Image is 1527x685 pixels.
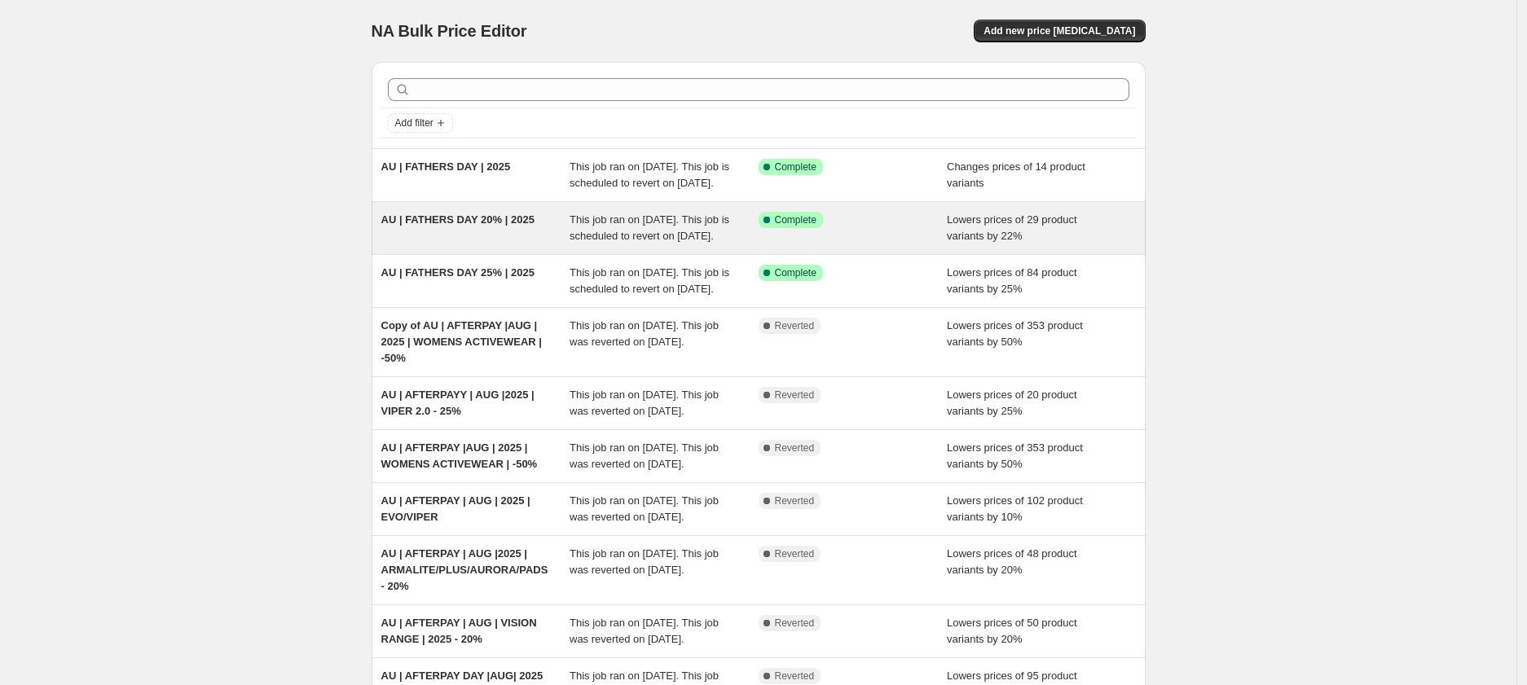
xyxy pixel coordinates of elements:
span: This job ran on [DATE]. This job was reverted on [DATE]. [570,494,719,523]
span: AU | FATHERS DAY 25% | 2025 [381,266,535,279]
span: Lowers prices of 29 product variants by 22% [947,213,1077,242]
span: AU | AFTERPAY |AUG | 2025 | WOMENS ACTIVEWEAR | -50% [381,441,538,470]
span: Lowers prices of 353 product variants by 50% [947,319,1083,348]
span: Lowers prices of 50 product variants by 20% [947,617,1077,645]
button: Add filter [388,113,453,133]
span: Copy of AU | AFTERPAY |AUG | 2025 | WOMENS ACTIVEWEAR | -50% [381,319,543,364]
span: Lowers prices of 84 product variants by 25% [947,266,1077,295]
span: Reverted [775,389,815,402]
span: Reverted [775,319,815,332]
span: Reverted [775,494,815,507]
span: AU | AFTERPAYY | AUG |2025 | VIPER 2.0 - 25% [381,389,535,417]
span: Lowers prices of 353 product variants by 50% [947,441,1083,470]
span: This job ran on [DATE]. This job was reverted on [DATE]. [570,441,719,470]
span: AU | FATHERS DAY | 2025 [381,160,511,173]
span: Reverted [775,441,815,454]
span: Reverted [775,617,815,630]
span: This job ran on [DATE]. This job was reverted on [DATE]. [570,547,719,576]
span: Changes prices of 14 product variants [947,160,1085,189]
span: This job ran on [DATE]. This job was reverted on [DATE]. [570,319,719,348]
span: This job ran on [DATE]. This job is scheduled to revert on [DATE]. [570,213,729,242]
span: This job ran on [DATE]. This job was reverted on [DATE]. [570,389,719,417]
span: AU | FATHERS DAY 20% | 2025 [381,213,535,226]
span: Add filter [395,116,433,130]
span: Complete [775,213,816,226]
span: Add new price [MEDICAL_DATA] [984,24,1135,37]
span: Lowers prices of 20 product variants by 25% [947,389,1077,417]
span: Reverted [775,547,815,560]
span: Lowers prices of 102 product variants by 10% [947,494,1083,523]
span: Lowers prices of 48 product variants by 20% [947,547,1077,576]
span: AU | AFTERPAY | AUG | 2025 | EVO/VIPER [381,494,530,523]
button: Add new price [MEDICAL_DATA] [974,20,1145,42]
span: Complete [775,266,816,279]
span: Reverted [775,670,815,683]
span: AU | AFTERPAY | AUG | VISION RANGE | 2025 - 20% [381,617,537,645]
span: AU | AFTERPAY | AUG |2025 | ARMALITE/PLUS/AURORA/PADS - 20% [381,547,548,592]
span: This job ran on [DATE]. This job is scheduled to revert on [DATE]. [570,160,729,189]
span: NA Bulk Price Editor [372,22,527,40]
span: Complete [775,160,816,173]
span: This job ran on [DATE]. This job is scheduled to revert on [DATE]. [570,266,729,295]
span: This job ran on [DATE]. This job was reverted on [DATE]. [570,617,719,645]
